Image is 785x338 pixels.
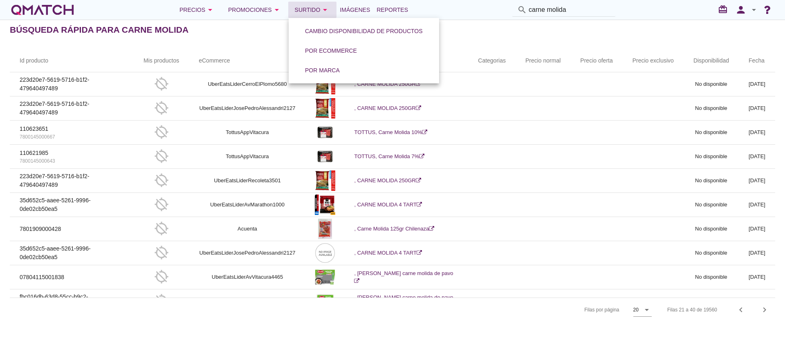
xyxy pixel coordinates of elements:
div: Filas por página [502,298,652,322]
a: , CARNE MOLIDA 4 TART [354,201,422,208]
p: 223d20e7-5619-5716-b1f2-479640497489 [20,172,124,189]
p: 223d20e7-5619-5716-b1f2-479640497489 [20,76,124,93]
td: [DATE] [739,145,775,169]
i: gps_off [154,245,169,260]
a: , CARNE MOLIDA 250GR [354,105,421,111]
p: 35d652c5-aaee-5261-9996-0de02cb50ea5 [20,196,124,213]
td: No disponible [684,241,739,265]
a: , [PERSON_NAME] carne molida de pavo [354,270,453,284]
th: eCommerce: Not sorted. [189,49,306,72]
th: Fecha: Not sorted. [739,49,775,72]
a: , CARNE MOLIDA 4 TART [354,250,422,256]
p: 7800145000667 [20,133,124,141]
td: No disponible [684,121,739,145]
a: Por marca [295,60,350,80]
p: 07804115001838 [20,273,124,282]
th: Categorias: Not sorted. [468,49,516,72]
button: Cambio disponibilidad de productos [298,24,429,38]
i: chevron_right [760,305,769,315]
div: Surtido [295,5,330,15]
i: arrow_drop_down [320,5,330,15]
td: [DATE] [739,193,775,217]
th: Mis productos: Not sorted. [134,49,189,72]
th: Id producto: Not sorted. [10,49,134,72]
a: Imágenes [336,2,373,18]
td: TottusAppVitacura [189,145,306,169]
span: Reportes [377,5,408,15]
i: gps_off [154,221,169,236]
input: Buscar productos [529,3,610,16]
td: No disponible [684,72,739,96]
a: , [PERSON_NAME] carne molida de pavo [354,294,453,309]
td: UberEatsJumboAvAmericoVespucio1001 [189,289,306,313]
td: [DATE] [739,289,775,313]
i: gps_off [154,76,169,91]
td: Acuenta [189,217,306,241]
td: UberEatsLiderJosePedroAlessandri2127 [189,241,306,265]
td: UberEatsLiderAvMarathon1000 [189,193,306,217]
th: Precio oferta: Not sorted. [570,49,622,72]
td: No disponible [684,265,739,289]
td: UberEatsLiderRecoleta3501 [189,169,306,193]
i: chevron_left [736,305,746,315]
td: No disponible [684,145,739,169]
td: [DATE] [739,121,775,145]
p: 7801909000428 [20,225,124,233]
i: redeem [718,4,731,14]
i: gps_off [154,293,169,308]
p: 35d652c5-aaee-5261-9996-0de02cb50ea5 [20,244,124,262]
span: Imágenes [340,5,370,15]
td: [DATE] [739,96,775,121]
td: [DATE] [739,72,775,96]
td: No disponible [684,193,739,217]
td: [DATE] [739,217,775,241]
button: Por marca [298,63,346,78]
td: [DATE] [739,265,775,289]
th: Precio exclusivo: Not sorted. [623,49,684,72]
a: TOTTUS, Carne Molida 10% [354,129,427,135]
div: 20 [633,306,639,313]
i: person [733,4,749,16]
button: Previous page [733,302,748,317]
i: gps_off [154,173,169,188]
p: 7800145000643 [20,157,124,165]
a: , CARNE MOLIDA 250GR [354,177,421,184]
p: 223d20e7-5619-5716-b1f2-479640497489 [20,100,124,117]
a: Por eCommerce [295,41,367,60]
td: UberEatsLiderCerroElPlomo5680 [189,72,306,96]
p: fbc016db-63d8-55cc-b9c2-4f2b20ba1a61 [20,293,124,310]
th: Disponibilidad: Not sorted. [684,49,739,72]
i: search [517,5,527,15]
i: gps_off [154,269,169,284]
i: arrow_drop_down [749,5,759,15]
button: Next page [757,302,772,317]
p: 110623651 [20,125,124,133]
div: white-qmatch-logo [10,2,75,18]
button: Por eCommerce [298,43,363,58]
div: Promociones [228,5,282,15]
button: Promociones [222,2,288,18]
td: No disponible [684,169,739,193]
a: , CARNE MOLIDA 250GR [354,81,421,87]
td: UberEatsLiderAvVitacura4465 [189,265,306,289]
th: Precio normal: Not sorted. [516,49,570,72]
div: Por marca [305,66,340,75]
i: arrow_drop_down [642,305,652,315]
a: , Carne Molida 125gr Chilenaza [354,226,434,232]
td: No disponible [684,96,739,121]
h2: Búsqueda rápida para carne molida [10,23,188,36]
i: gps_off [154,149,169,163]
td: No disponible [684,217,739,241]
td: TottusAppVitacura [189,121,306,145]
div: Cambio disponibilidad de productos [305,27,423,36]
a: Cambio disponibilidad de productos [295,21,433,41]
i: arrow_drop_down [272,5,282,15]
td: UberEatsLiderJosePedroAlessandri2127 [189,96,306,121]
i: gps_off [154,101,169,115]
a: Reportes [373,2,411,18]
td: [DATE] [739,241,775,265]
i: gps_off [154,125,169,139]
td: [DATE] [739,169,775,193]
div: Precios [179,5,215,15]
button: Surtido [288,2,337,18]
